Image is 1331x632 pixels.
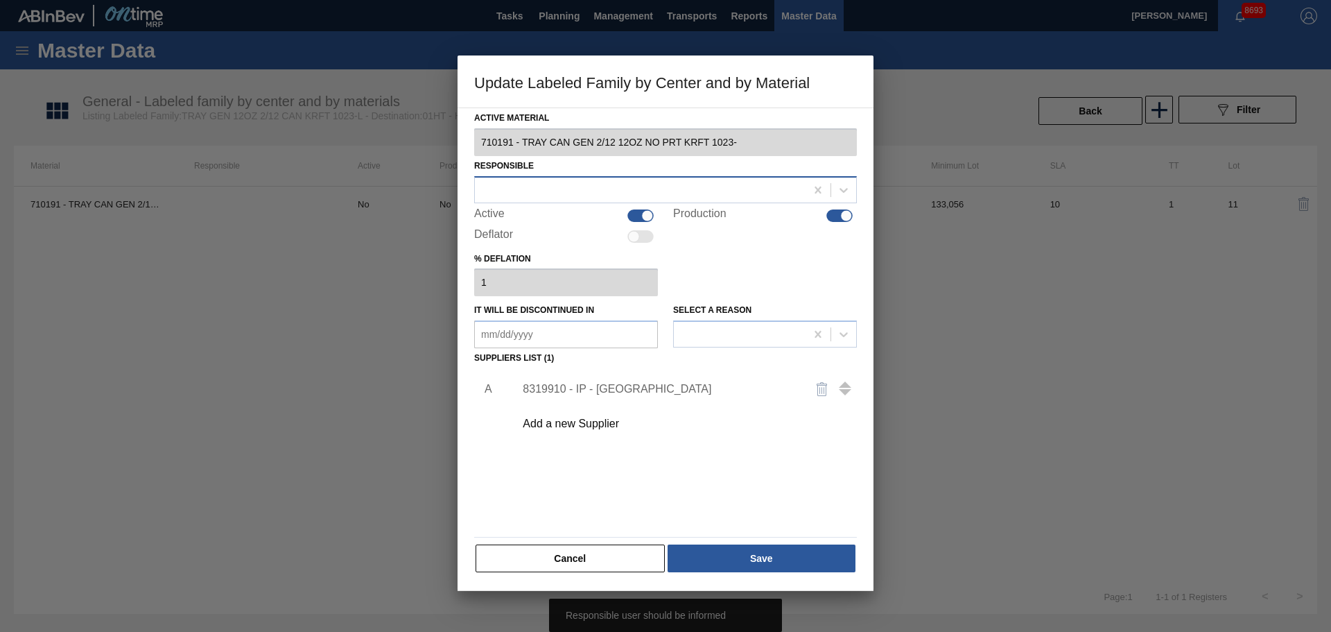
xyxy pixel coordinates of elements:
label: Suppliers list (1) [474,353,554,363]
li: A [474,372,496,407]
label: Select a reason [673,305,751,315]
label: Production [673,207,727,224]
button: delete-icon [806,373,839,406]
button: Save [668,545,855,572]
label: It will be discontinued in [474,305,594,315]
label: % deflation [474,249,658,269]
h3: Update Labeled Family by Center and by Material [458,55,873,108]
div: 8319910 - IP - [GEOGRAPHIC_DATA] [523,383,794,395]
label: Active Material [474,108,857,128]
label: Responsible [474,161,534,171]
div: Add a new Supplier [523,418,794,430]
label: Active [474,207,505,224]
button: Cancel [476,545,665,572]
img: delete-icon [814,381,830,398]
label: Deflator [474,228,513,245]
input: mm/dd/yyyy [474,321,658,348]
